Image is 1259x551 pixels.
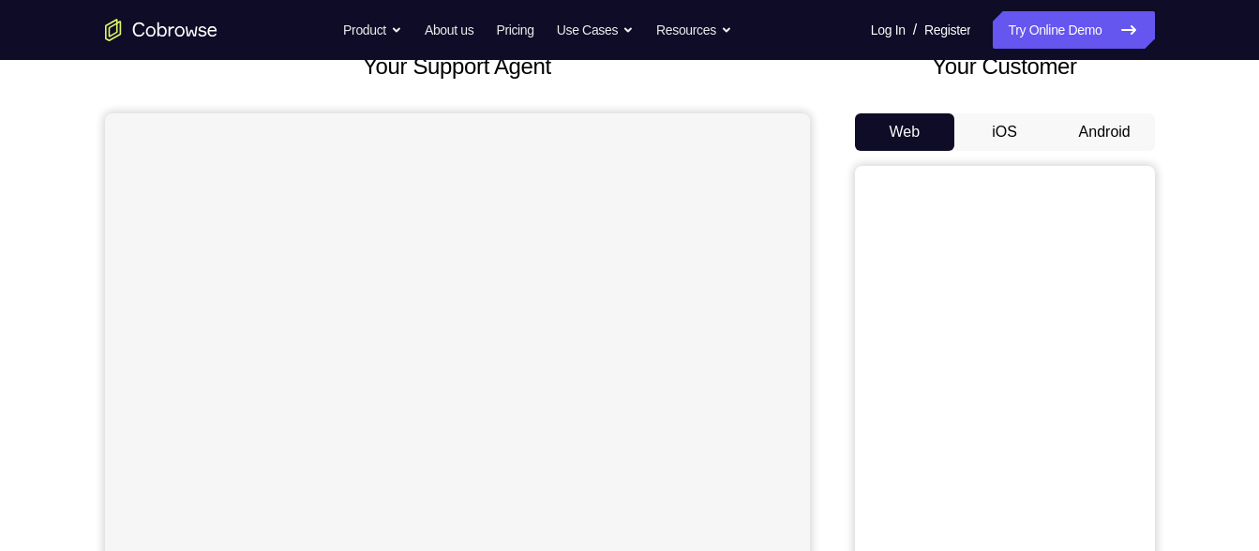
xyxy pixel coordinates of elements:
[871,11,906,49] a: Log In
[557,11,634,49] button: Use Cases
[105,19,217,41] a: Go to the home page
[343,11,402,49] button: Product
[993,11,1154,49] a: Try Online Demo
[954,113,1055,151] button: iOS
[656,11,732,49] button: Resources
[913,19,917,41] span: /
[924,11,970,49] a: Register
[496,11,533,49] a: Pricing
[425,11,473,49] a: About us
[105,50,810,83] h2: Your Support Agent
[855,113,955,151] button: Web
[855,50,1155,83] h2: Your Customer
[1055,113,1155,151] button: Android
